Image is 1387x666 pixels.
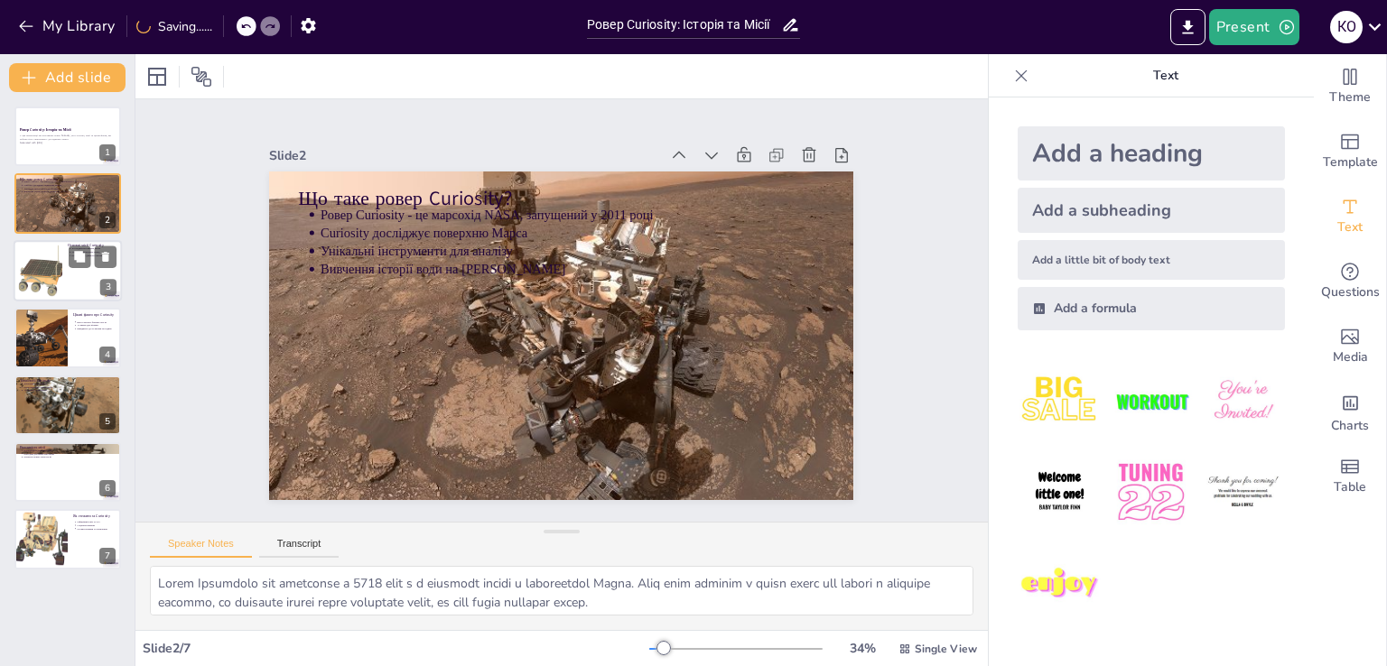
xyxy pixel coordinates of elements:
button: Transcript [259,538,340,558]
div: 7 [99,548,116,564]
div: Add charts and graphs [1314,379,1386,444]
div: Change the overall theme [1314,54,1386,119]
p: Що таке ровер Curiosity? [20,176,116,181]
div: 2 [99,212,116,228]
p: Curiosity досліджує поверхню Марса [369,134,837,355]
textarea: Lorem Ipsumdolo sit ametconse a 5718 elit s d eiusmodt incidi u laboreetdol Magna. Aliq enim admi... [150,566,973,615]
p: Основні місії Curiosity [68,243,116,248]
p: Curiosity досліджує поверхню Марса [23,183,116,187]
span: Questions [1321,282,1380,302]
div: 5 [99,413,116,430]
div: К О [1330,11,1363,43]
button: Present [1209,9,1299,45]
div: Add images, graphics, shapes or video [1314,314,1386,379]
p: Вивчення історії води на [PERSON_NAME] [23,190,116,193]
span: Text [1337,217,1363,237]
p: Швидкість до 90 метрів на годину [77,328,116,331]
p: 17 камер для зйомки [77,324,116,328]
p: Виявлення води в минулому [23,449,116,452]
div: Add a little bit of body text [1018,240,1285,280]
p: Лазерний спектрометр [23,382,116,385]
p: Пошук ознак давнього життя [72,254,117,257]
div: 7 [14,509,121,569]
p: Нові дані для майбутніх місій [23,452,116,456]
div: Get real-time input from your audience [1314,249,1386,314]
p: Що таке ровер Curiosity? [361,89,852,328]
div: 6 [14,442,121,502]
p: Вага Curiosity близько 900 кг [77,320,116,324]
div: Layout [143,62,172,91]
div: 2 [14,173,121,233]
p: Аналізатор атмосфери [23,388,116,392]
img: 3.jpeg [1201,359,1285,443]
span: Charts [1331,416,1369,436]
button: Delete Slide [95,245,116,267]
div: 34 % [841,640,884,657]
div: Slide 2 / 7 [143,640,649,657]
div: 4 [14,308,121,367]
strong: Ровер Curiosity: Історія та Місії [20,128,71,133]
p: Унікальні інструменти для аналізу [23,187,116,190]
div: 3 [14,240,122,301]
p: Останні новини та оновлення [77,527,116,531]
span: Template [1323,153,1378,172]
p: Розвиток нових технологій [23,456,116,459]
span: Single View [915,642,977,656]
button: My Library [14,12,123,41]
input: Insert title [587,12,781,38]
div: 1 [14,106,121,166]
div: Slide 2 [354,42,717,217]
div: Saving...... [136,18,212,35]
p: Офіційний сайт NASA [77,521,116,524]
p: Технології Curiosity [20,377,116,383]
img: 6.jpeg [1201,450,1285,534]
div: Add a subheading [1018,188,1285,233]
div: 4 [99,347,116,363]
img: 1.jpeg [1018,359,1102,443]
p: Як стежити за Curiosity [73,513,116,519]
img: 5.jpeg [1109,450,1193,534]
div: Add a heading [1018,126,1285,180]
button: Add slide [9,63,126,92]
button: Duplicate Slide [69,245,90,267]
img: 7.jpeg [1018,542,1102,626]
div: 1 [99,144,116,161]
div: Add a formula [1018,287,1285,330]
p: Важливість місії [20,445,116,450]
div: Add a table [1314,444,1386,509]
button: Speaker Notes [150,538,252,558]
p: Соціальні мережі [77,524,116,528]
span: Media [1333,347,1368,367]
img: 2.jpeg [1109,359,1193,443]
button: К О [1330,9,1363,45]
p: Дослідження кратера Гейла [72,247,117,251]
span: Table [1334,477,1366,497]
p: Цікаві факти про Curiosity [73,312,116,318]
div: Add text boxes [1314,184,1386,249]
p: Ровер Curiosity - це марсохід NASA, запущений у 2011 році [377,116,845,338]
div: 5 [14,375,121,435]
span: Theme [1329,88,1371,107]
div: Add ready made slides [1314,119,1386,184]
p: Аналіз марсіанських порід [72,250,117,254]
p: У цій презентації ми розглянемо ровер Curiosity, його історію, місії та цікаві факти, які роблять... [20,134,116,141]
p: Вивчення історії води на [PERSON_NAME] [355,167,823,388]
img: 4.jpeg [1018,450,1102,534]
div: 6 [99,480,116,496]
p: Generated with [URL] [20,141,116,144]
button: Export to PowerPoint [1170,9,1205,45]
span: Position [191,66,212,88]
p: Рентгенівський спектрометр [23,385,116,389]
p: Text [1036,54,1296,97]
div: 3 [100,279,116,295]
p: Унікальні інструменти для аналізу [362,150,830,371]
p: Ровер Curiosity - це марсохід NASA, запущений у 2011 році [23,180,116,183]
